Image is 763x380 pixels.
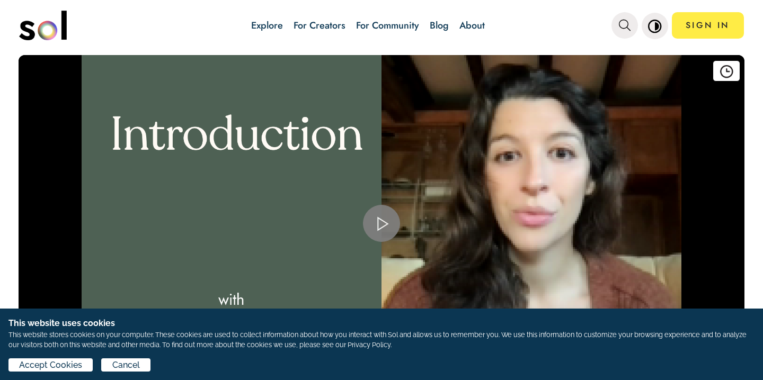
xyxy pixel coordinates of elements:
[8,330,755,350] p: This website stores cookies on your computer. These cookies are used to collect information about...
[672,12,744,39] a: SIGN IN
[112,359,140,372] span: Cancel
[363,205,400,242] button: Play Video
[19,7,744,44] nav: main navigation
[19,359,82,372] span: Accept Cookies
[8,317,755,330] h1: This website uses cookies
[430,19,449,32] a: Blog
[8,358,93,372] button: Accept Cookies
[101,358,150,372] button: Cancel
[356,19,419,32] a: For Community
[294,19,345,32] a: For Creators
[459,19,485,32] a: About
[251,19,283,32] a: Explore
[19,11,67,40] img: logo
